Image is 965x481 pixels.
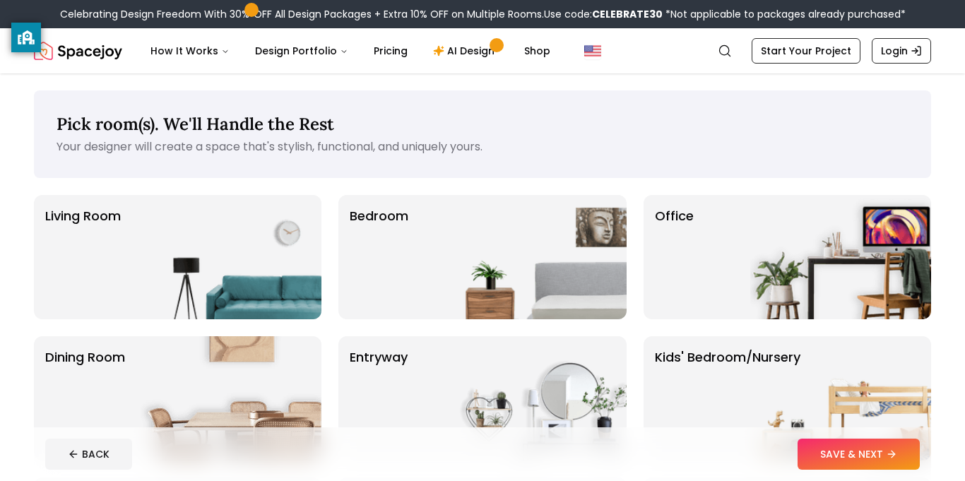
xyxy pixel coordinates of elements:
p: Living Room [45,206,121,308]
p: Kids' Bedroom/Nursery [655,348,800,449]
button: privacy banner [11,23,41,52]
div: Celebrating Design Freedom With 30% OFF All Design Packages + Extra 10% OFF on Multiple Rooms. [60,7,906,21]
button: BACK [45,439,132,470]
b: CELEBRATE30 [592,7,663,21]
button: How It Works [139,37,241,65]
a: Spacejoy [34,37,122,65]
img: United States [584,42,601,59]
a: AI Design [422,37,510,65]
nav: Global [34,28,931,73]
a: Login [872,38,931,64]
img: entryway [446,336,627,461]
p: Office [655,206,694,308]
a: Start Your Project [752,38,860,64]
img: Bedroom [446,195,627,319]
p: Bedroom [350,206,408,308]
a: Shop [513,37,562,65]
img: Living Room [141,195,321,319]
span: Use code: [544,7,663,21]
img: Office [750,195,931,319]
span: Pick room(s). We'll Handle the Rest [57,113,334,135]
button: SAVE & NEXT [798,439,920,470]
img: Spacejoy Logo [34,37,122,65]
p: Dining Room [45,348,125,449]
button: Design Portfolio [244,37,360,65]
nav: Main [139,37,562,65]
p: Your designer will create a space that's stylish, functional, and uniquely yours. [57,138,908,155]
img: Kids' Bedroom/Nursery [750,336,931,461]
p: entryway [350,348,408,449]
a: Pricing [362,37,419,65]
span: *Not applicable to packages already purchased* [663,7,906,21]
img: Dining Room [141,336,321,461]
